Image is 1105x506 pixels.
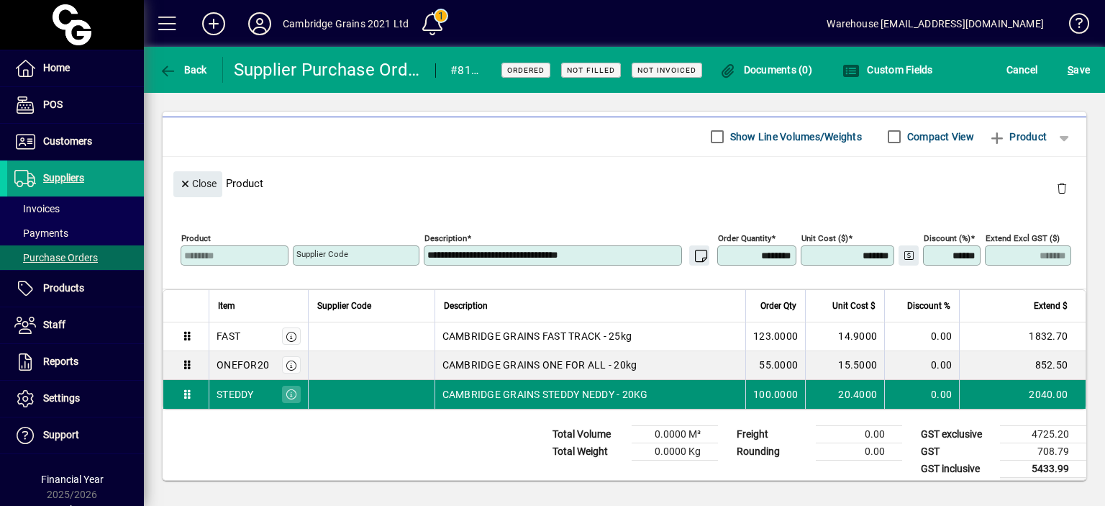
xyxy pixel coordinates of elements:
td: 0.0000 Kg [632,443,718,460]
div: Warehouse [EMAIL_ADDRESS][DOMAIN_NAME] [827,12,1044,35]
a: Settings [7,381,144,417]
td: 708.79 [1000,443,1086,460]
span: Customers [43,135,92,147]
td: GST inclusive [914,460,1000,478]
span: Description [444,298,488,314]
td: 5433.99 [1000,460,1086,478]
a: Products [7,271,144,307]
mat-label: Order Quantity [718,232,771,243]
span: CAMBRIDGE GRAINS STEDDY NEDDY - 20KG [442,387,648,402]
button: Delete [1045,171,1079,206]
span: Home [43,62,70,73]
a: Payments [7,221,144,245]
td: 100.0000 [745,380,805,409]
button: Profile [237,11,283,37]
span: Supplier Code [317,298,371,314]
td: Rounding [729,443,816,460]
span: Products [43,282,84,294]
mat-label: Supplier Code [296,249,348,259]
span: Settings [43,392,80,404]
span: Item [218,298,235,314]
td: 852.50 [959,351,1086,380]
mat-label: Unit Cost ($) [801,232,848,243]
a: Support [7,417,144,453]
app-page-header-button: Back [144,57,223,83]
span: Ordered [507,65,545,75]
a: Customers [7,124,144,160]
td: 0.00 [816,425,902,443]
button: Product [981,124,1054,150]
span: Staff [43,319,65,330]
span: Invoices [14,203,60,214]
app-page-header-button: Close [170,176,226,189]
span: CAMBRIDGE GRAINS ONE FOR ALL - 20kg [442,358,637,372]
td: 15.5000 [805,351,884,380]
mat-label: Product [181,232,211,243]
span: Support [43,429,79,441]
span: ave [1068,58,1090,81]
span: Payments [14,227,68,239]
label: Compact View [904,130,974,144]
button: Close [173,171,222,197]
span: Not Invoiced [637,65,696,75]
td: 123.0000 [745,322,805,351]
div: #8193 [450,59,483,82]
td: Total Weight [545,443,632,460]
mat-label: Description [424,232,467,243]
td: 55.0000 [745,351,805,380]
td: 0.00 [884,322,959,351]
span: Financial Year [41,474,104,485]
td: GST exclusive [914,425,1000,443]
a: Invoices [7,196,144,221]
mat-label: Discount (%) [924,232,970,243]
button: Change Price Levels [899,245,919,266]
span: Not Filled [567,65,615,75]
span: POS [43,99,63,110]
span: Close [179,172,217,196]
span: S [1068,64,1073,76]
span: CAMBRIDGE GRAINS FAST TRACK - 25kg [442,329,632,343]
span: Purchase Orders [14,252,98,263]
a: Staff [7,307,144,343]
span: Back [159,64,207,76]
span: Unit Cost $ [832,298,876,314]
div: Product [163,157,1086,209]
td: 14.9000 [805,322,884,351]
td: 0.00 [884,351,959,380]
app-page-header-button: Delete [1045,181,1079,194]
td: Freight [729,425,816,443]
div: FAST [217,329,240,343]
td: Total Volume [545,425,632,443]
a: Purchase Orders [7,245,144,270]
a: POS [7,87,144,123]
span: Order Qty [760,298,796,314]
td: 2040.00 [959,380,1086,409]
button: Back [155,57,211,83]
td: 0.00 [884,380,959,409]
td: GST [914,443,1000,460]
div: STEDDY [217,387,254,402]
label: Show Line Volumes/Weights [727,130,862,144]
span: Extend $ [1034,298,1068,314]
a: Knowledge Base [1058,3,1087,50]
td: 0.00 [816,443,902,460]
div: ONEFOR20 [217,358,269,372]
button: Cancel [1003,57,1042,83]
td: 20.4000 [805,380,884,409]
td: 1832.70 [959,322,1086,351]
div: Supplier Purchase Order [234,58,422,81]
button: Save [1064,57,1093,83]
td: 4725.20 [1000,425,1086,443]
span: Cancel [1006,58,1038,81]
span: Custom Fields [842,64,933,76]
button: Custom Fields [839,57,937,83]
div: Cambridge Grains 2021 Ltd [283,12,409,35]
a: Reports [7,344,144,380]
span: Suppliers [43,172,84,184]
button: Documents (0) [715,57,816,83]
span: Documents (0) [719,64,812,76]
span: Product [988,125,1047,148]
a: Home [7,50,144,86]
button: Add [191,11,237,37]
span: Reports [43,356,78,367]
